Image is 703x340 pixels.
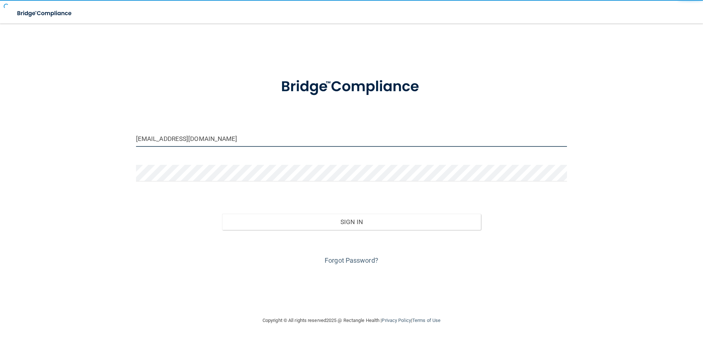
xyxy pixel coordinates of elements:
a: Forgot Password? [325,256,378,264]
input: Email [136,130,567,147]
a: Terms of Use [412,318,440,323]
a: Privacy Policy [382,318,411,323]
img: bridge_compliance_login_screen.278c3ca4.svg [11,6,79,21]
div: Copyright © All rights reserved 2025 @ Rectangle Health | | [217,309,486,332]
button: Sign In [222,214,481,230]
img: bridge_compliance_login_screen.278c3ca4.svg [266,68,437,106]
